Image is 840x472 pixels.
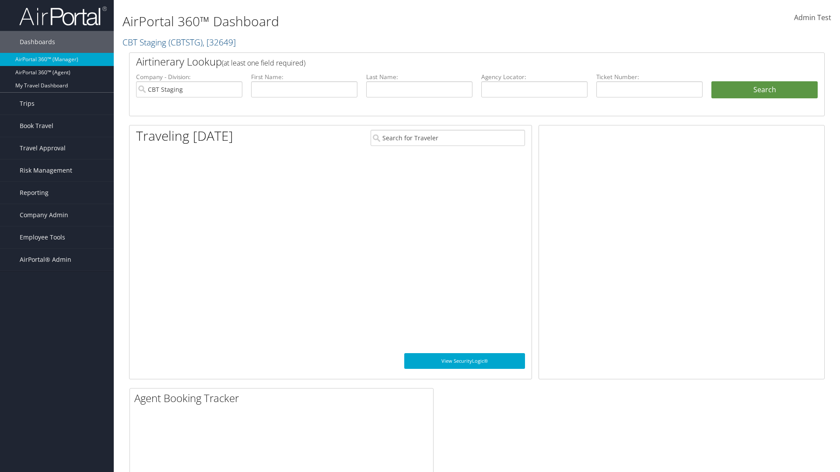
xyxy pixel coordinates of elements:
[20,226,65,248] span: Employee Tools
[20,182,49,204] span: Reporting
[136,127,233,145] h1: Traveling [DATE]
[404,353,525,369] a: View SecurityLogic®
[20,160,72,181] span: Risk Management
[203,36,236,48] span: , [ 32649 ]
[168,36,203,48] span: ( CBTSTG )
[371,130,525,146] input: Search for Traveler
[20,204,68,226] span: Company Admin
[251,73,357,81] label: First Name:
[222,58,305,68] span: (at least one field required)
[794,13,831,22] span: Admin Test
[20,31,55,53] span: Dashboards
[136,73,242,81] label: Company - Division:
[366,73,472,81] label: Last Name:
[794,4,831,31] a: Admin Test
[122,12,595,31] h1: AirPortal 360™ Dashboard
[711,81,818,99] button: Search
[596,73,703,81] label: Ticket Number:
[20,137,66,159] span: Travel Approval
[20,249,71,271] span: AirPortal® Admin
[134,391,433,406] h2: Agent Booking Tracker
[481,73,588,81] label: Agency Locator:
[20,93,35,115] span: Trips
[136,54,760,69] h2: Airtinerary Lookup
[19,6,107,26] img: airportal-logo.png
[122,36,236,48] a: CBT Staging
[20,115,53,137] span: Book Travel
